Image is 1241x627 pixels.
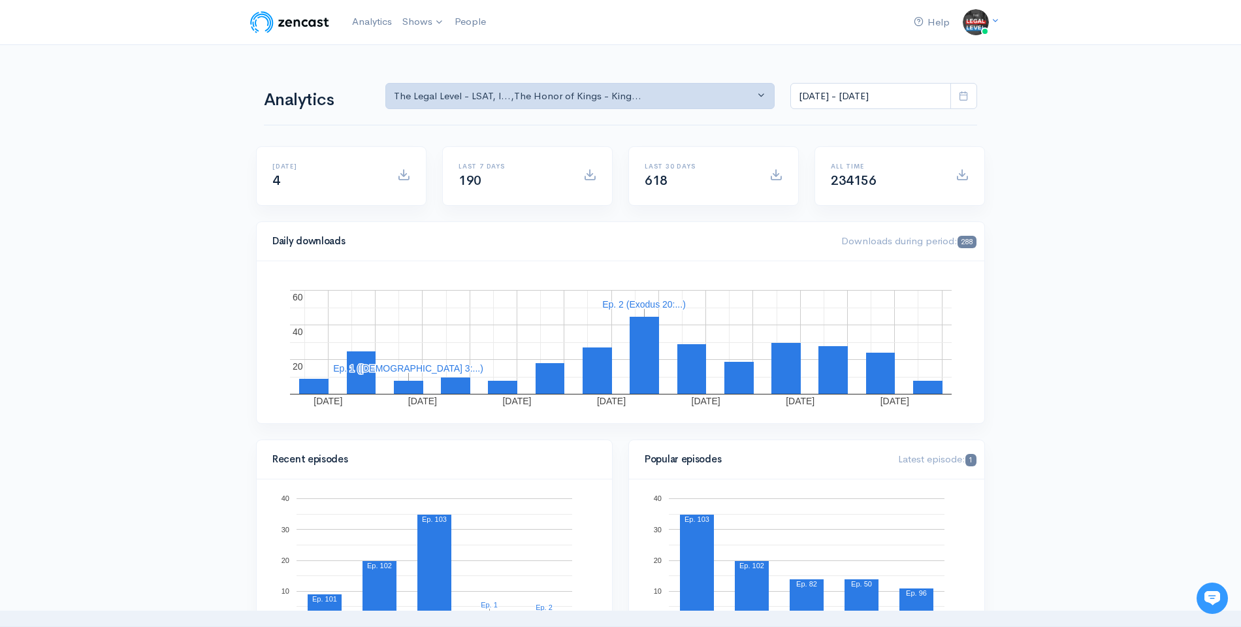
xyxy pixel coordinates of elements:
a: Help [909,8,955,37]
text: [DATE] [786,396,814,406]
svg: A chart. [272,277,969,408]
text: 40 [654,494,662,502]
h2: Just let us know if you need anything and we'll be happy to help! 🙂 [39,42,245,68]
text: Ep. 1 [481,601,498,609]
a: Shows [397,8,449,37]
text: 30 [654,525,662,533]
g: /> [204,446,221,457]
text: Ep. 102 [367,562,392,570]
text: 20 [282,556,289,564]
img: ... [963,9,989,35]
span: 618 [645,172,668,189]
text: Ep. 82 [796,580,817,588]
text: 40 [282,494,289,502]
text: Ep. 2 [536,603,553,611]
text: Ep. 103 [422,515,447,523]
h6: Last 7 days [459,163,568,170]
h1: ZenCast [39,16,245,35]
text: 30 [282,525,289,533]
h6: All time [831,163,940,170]
h1: Analytics [264,91,370,110]
text: 40 [293,327,303,337]
text: 60 [293,292,303,302]
svg: A chart. [272,495,596,626]
tspan: GIF [208,449,218,455]
span: Downloads during period: [841,234,976,247]
text: [DATE] [408,396,437,406]
h4: Daily downloads [272,236,826,247]
a: Analytics [347,8,397,36]
text: [DATE] [502,396,531,406]
svg: A chart. [645,495,969,626]
text: [DATE] [692,396,720,406]
span: 1 [965,454,976,466]
div: The Legal Level - LSAT, l... , The Honor of Kings - King... [394,89,754,104]
iframe: gist-messenger-bubble-iframe [1197,583,1228,614]
span: 234156 [831,172,877,189]
text: 20 [654,556,662,564]
h4: Typically replies in a few hours . [52,80,170,93]
text: Ep. 2 (Exodus 20:...) [602,299,686,310]
text: Ep. 101 [312,595,337,603]
text: 10 [654,587,662,595]
h4: Popular episodes [645,454,882,465]
input: analytics date range selector [790,83,951,110]
a: People [449,8,491,36]
h4: Recent episodes [272,454,588,465]
text: [DATE] [597,396,626,406]
img: ZenCast Logo [248,9,331,35]
span: Latest episode: [898,453,976,465]
text: Ep. 96 [906,589,927,597]
button: />GIF [199,434,227,471]
text: [DATE] [314,396,342,406]
text: [DATE] [880,396,909,406]
h6: Last 30 days [645,163,754,170]
h6: [DATE] [272,163,381,170]
text: Ep. 102 [739,562,764,570]
text: Ep. 50 [851,580,872,588]
text: 10 [282,587,289,595]
text: 20 [293,361,303,372]
text: Ep. 1 ([DEMOGRAPHIC_DATA] 3:...) [333,363,483,374]
button: The Legal Level - LSAT, l..., The Honor of Kings - King... [385,83,775,110]
span: 288 [958,236,976,248]
span: 4 [272,172,280,189]
text: Ep. 103 [685,515,709,523]
span: 190 [459,172,481,189]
